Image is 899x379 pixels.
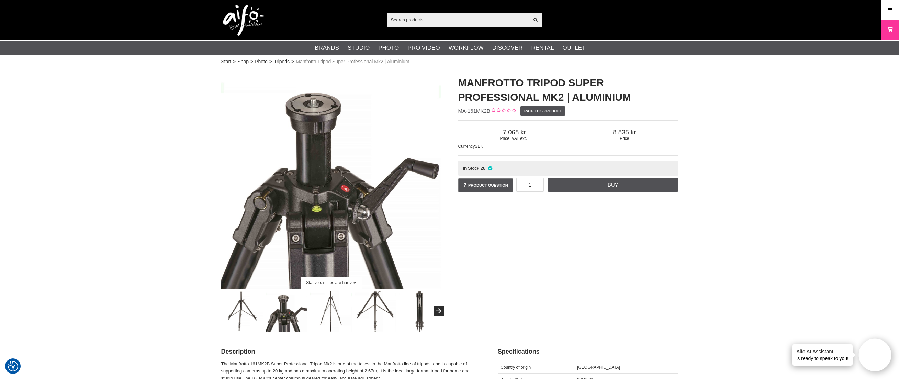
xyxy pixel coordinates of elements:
span: 8 835 [571,129,678,136]
a: Product question [458,178,513,192]
button: Consent Preferences [8,360,18,372]
span: > [269,58,272,65]
img: Manfrotto Kamerastativ Super Pro 161Mk2B | Aluminium [221,69,441,289]
h2: Description [221,347,481,356]
a: Rental [531,44,554,53]
div: Customer rating: 0 [490,108,516,115]
i: In stock [487,166,493,171]
img: Manfrotto Kamerastativ Super Pro 161Mk2B | Aluminium [222,290,263,332]
span: > [233,58,236,65]
img: Trasnport längd 105cm, vikt 9 kg [399,290,440,332]
img: logo.png [223,5,264,36]
a: Studio [348,44,370,53]
a: Rate this product [520,106,565,116]
div: is ready to speak to you! [792,344,853,366]
span: SEK [475,144,483,149]
span: > [291,58,294,65]
span: 7 068 [458,129,571,136]
a: Start [221,58,232,65]
h1: Manfrotto Tripod Super Professional Mk2 | Aluminium [458,76,678,104]
span: > [250,58,253,65]
a: Outlet [562,44,585,53]
span: Manfrotto Tripod Super Professional Mk2 | Aluminium [296,58,409,65]
a: Photo [378,44,399,53]
a: Workflow [449,44,484,53]
img: Revisit consent button [8,361,18,371]
input: Search products ... [387,14,529,25]
span: [GEOGRAPHIC_DATA] [577,365,620,370]
a: Brands [315,44,339,53]
span: MA-161MK2B [458,108,490,114]
span: Price [571,136,678,141]
a: Pro Video [407,44,440,53]
a: Tripods [274,58,290,65]
a: Discover [492,44,523,53]
span: Country of origin [501,365,531,370]
h4: Aifo AI Assistant [796,348,849,355]
img: Kamerastativ med maxhöjd 267 cm [310,290,352,332]
span: In Stock [463,166,479,171]
span: Price, VAT excl. [458,136,571,141]
img: Stativbenen har stag för extra stabilitet [355,290,396,332]
a: Stativets mittpelare har vev [221,69,441,289]
a: Buy [548,178,678,192]
button: Next [434,306,444,316]
a: Shop [237,58,249,65]
div: Stativets mittpelare har vev [300,277,361,289]
span: 28 [481,166,486,171]
h2: Specifications [498,347,678,356]
img: Stativets mittpelare har vev [266,290,307,332]
a: Photo [255,58,268,65]
span: Currency [458,144,475,149]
